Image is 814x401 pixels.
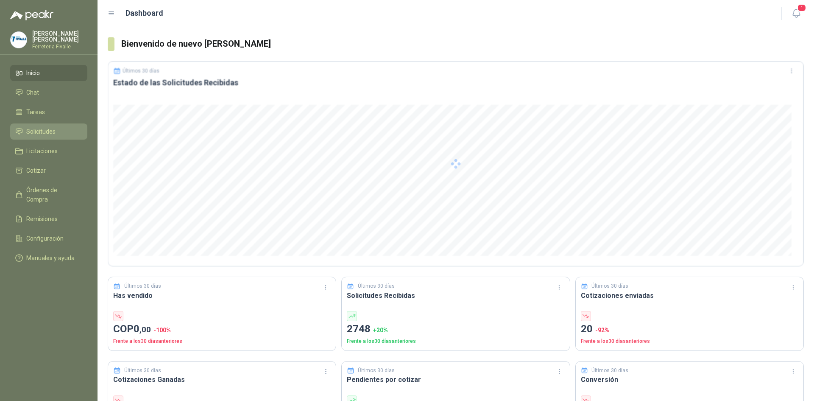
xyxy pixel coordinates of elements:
h3: Has vendido [113,290,331,301]
a: Órdenes de Compra [10,182,87,208]
a: Configuración [10,230,87,247]
p: Ferreteria Fivalle [32,44,87,49]
p: Frente a los 30 días anteriores [581,337,798,345]
span: Cotizar [26,166,46,175]
span: 1 [797,4,806,12]
span: Solicitudes [26,127,56,136]
h3: Bienvenido de nuevo [PERSON_NAME] [121,37,804,50]
p: Frente a los 30 días anteriores [347,337,564,345]
h3: Conversión [581,374,798,385]
p: [PERSON_NAME] [PERSON_NAME] [32,31,87,42]
a: Manuales y ayuda [10,250,87,266]
h3: Cotizaciones enviadas [581,290,798,301]
p: 20 [581,321,798,337]
p: Últimos 30 días [358,282,395,290]
a: Cotizar [10,163,87,179]
img: Company Logo [11,32,27,48]
span: Configuración [26,234,64,243]
a: Chat [10,84,87,101]
span: Tareas [26,107,45,117]
h3: Solicitudes Recibidas [347,290,564,301]
p: Últimos 30 días [591,282,628,290]
a: Licitaciones [10,143,87,159]
span: Licitaciones [26,146,58,156]
span: Remisiones [26,214,58,224]
p: Últimos 30 días [591,367,628,375]
p: 2748 [347,321,564,337]
h1: Dashboard [125,7,163,19]
p: Frente a los 30 días anteriores [113,337,331,345]
span: Chat [26,88,39,97]
a: Remisiones [10,211,87,227]
img: Logo peakr [10,10,53,20]
button: 1 [789,6,804,21]
span: -92 % [595,327,609,334]
a: Inicio [10,65,87,81]
span: Manuales y ayuda [26,253,75,263]
a: Tareas [10,104,87,120]
h3: Pendientes por cotizar [347,374,564,385]
p: Últimos 30 días [124,367,161,375]
p: Últimos 30 días [358,367,395,375]
p: Últimos 30 días [124,282,161,290]
span: + 20 % [373,327,388,334]
span: -100 % [153,327,171,334]
span: 0 [134,323,151,335]
p: COP [113,321,331,337]
a: Solicitudes [10,123,87,140]
span: Órdenes de Compra [26,185,79,204]
span: ,00 [139,325,151,334]
span: Inicio [26,68,40,78]
h3: Cotizaciones Ganadas [113,374,331,385]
